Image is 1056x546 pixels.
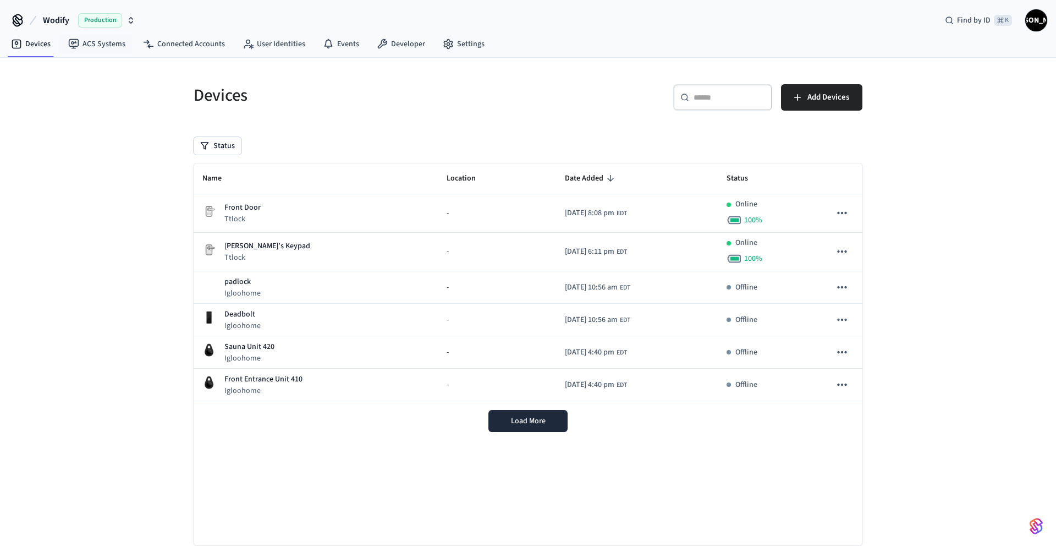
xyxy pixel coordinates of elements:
[447,347,449,358] span: -
[565,208,614,219] span: [DATE] 8:08 pm
[224,374,302,385] p: Front Entrance Unit 410
[194,163,862,401] table: sticky table
[224,241,310,252] p: [PERSON_NAME]’s Keypad
[194,84,521,107] h5: Devices
[488,410,568,432] button: Load More
[565,246,614,258] span: [DATE] 6:11 pm
[224,385,302,396] p: Igloohome
[1025,9,1047,31] button: [PERSON_NAME]
[936,10,1021,30] div: Find by ID⌘ K
[224,252,310,263] p: Ttlock
[234,34,314,54] a: User Identities
[957,15,991,26] span: Find by ID
[134,34,234,54] a: Connected Accounts
[735,314,757,326] p: Offline
[202,205,216,218] img: Placeholder Lock Image
[2,34,59,54] a: Devices
[994,15,1012,26] span: ⌘ K
[565,246,627,258] div: America/New_York
[781,84,862,111] button: Add Devices
[202,170,236,187] span: Name
[43,14,69,27] span: Wodify
[727,170,762,187] span: Status
[511,416,546,427] span: Load More
[447,379,449,391] span: -
[735,379,757,391] p: Offline
[744,253,762,264] span: 100 %
[565,170,618,187] span: Date Added
[224,320,261,331] p: Igloohome
[224,309,261,320] p: Deadbolt
[224,353,274,364] p: Igloohome
[620,283,630,293] span: EDT
[617,209,627,219] span: EDT
[434,34,493,54] a: Settings
[59,34,134,54] a: ACS Systems
[565,314,630,326] div: America/New_York
[224,202,261,214] p: Front Door
[735,237,757,249] p: Online
[620,315,630,325] span: EDT
[224,341,274,353] p: Sauna Unit 420
[617,247,627,257] span: EDT
[565,282,618,293] span: [DATE] 10:56 am
[735,347,757,358] p: Offline
[202,376,216,389] img: igloohome_igke
[447,170,490,187] span: Location
[565,208,627,219] div: America/New_York
[202,311,216,324] img: igloohome_deadbolt_2s
[617,348,627,358] span: EDT
[202,243,216,256] img: Placeholder Lock Image
[447,314,449,326] span: -
[617,380,627,390] span: EDT
[224,288,261,299] p: Igloohome
[565,347,614,358] span: [DATE] 4:40 pm
[1030,517,1043,535] img: SeamLogoGradient.69752ec5.svg
[368,34,434,54] a: Developer
[744,215,762,226] span: 100 %
[565,379,627,391] div: America/New_York
[224,276,261,288] p: padlock
[735,199,757,210] p: Online
[314,34,368,54] a: Events
[224,214,261,225] p: Ttlock
[78,13,122,28] span: Production
[447,208,449,219] span: -
[565,379,614,391] span: [DATE] 4:40 pm
[735,282,757,293] p: Offline
[565,347,627,358] div: America/New_York
[565,282,630,293] div: America/New_York
[447,246,449,258] span: -
[807,90,849,105] span: Add Devices
[194,137,241,155] button: Status
[565,314,618,326] span: [DATE] 10:56 am
[202,343,216,357] img: igloohome_igke
[1026,10,1046,30] span: [PERSON_NAME]
[447,282,449,293] span: -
